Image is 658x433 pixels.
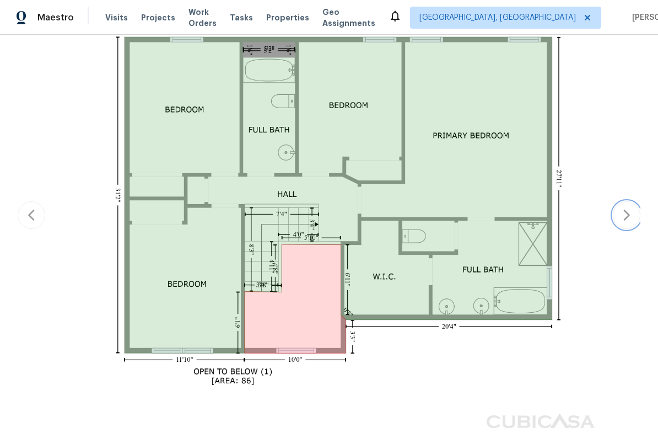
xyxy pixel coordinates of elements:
[141,12,175,23] span: Projects
[105,12,128,23] span: Visits
[188,7,217,29] span: Work Orders
[230,14,253,22] span: Tasks
[419,12,576,23] span: [GEOGRAPHIC_DATA], [GEOGRAPHIC_DATA]
[37,12,74,23] span: Maestro
[266,12,309,23] span: Properties
[322,7,375,29] span: Geo Assignments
